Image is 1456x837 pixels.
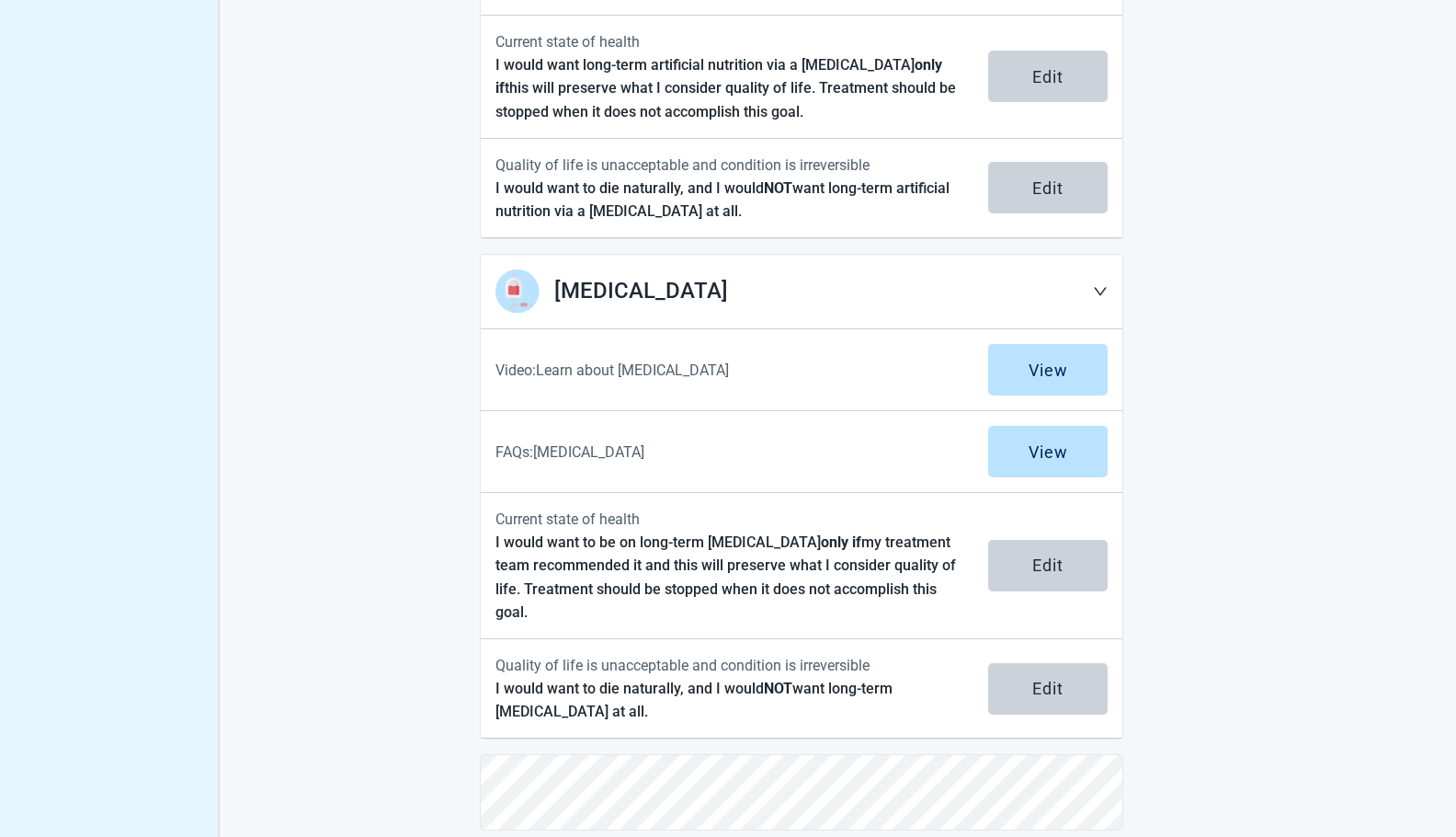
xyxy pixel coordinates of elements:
img: Step Icon [495,269,540,314]
button: Edit [988,663,1108,715]
label: I would want long-term artificial nutrition via a [MEDICAL_DATA] this will preserve what I consid... [495,56,956,120]
button: Edit [988,51,1108,102]
div: Edit [1032,680,1064,698]
label: I would want to die naturally, and I would want long-term [MEDICAL_DATA] at all. [495,680,893,720]
div: Edit [1032,67,1064,86]
div: View [1029,361,1068,379]
button: Edit [988,162,1108,213]
div: Edit [1032,178,1064,197]
p: Quality of life is unacceptable and condition is irreversible [495,654,966,677]
p: Video: Learn about [MEDICAL_DATA] [495,359,966,382]
span: down [1093,284,1108,299]
p: Quality of life is unacceptable and condition is irreversible [495,154,966,177]
strong: NOT [764,680,792,697]
p: FAQs: [MEDICAL_DATA] [495,441,966,464]
div: View [1029,442,1068,461]
label: I would want to die naturally, and I would want long-term artificial nutrition via a [MEDICAL_DAT... [495,179,950,220]
button: View [988,426,1108,477]
div: Edit [1032,556,1064,575]
button: View [988,344,1108,396]
p: Current state of health [495,508,966,531]
h1: [MEDICAL_DATA] [554,274,1093,309]
button: Edit [988,540,1108,591]
strong: only if [821,533,861,551]
label: I would want to be on long-term [MEDICAL_DATA] my treatment team recommended it and this will pre... [495,533,956,620]
p: Current state of health [495,30,966,53]
strong: NOT [764,179,792,197]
